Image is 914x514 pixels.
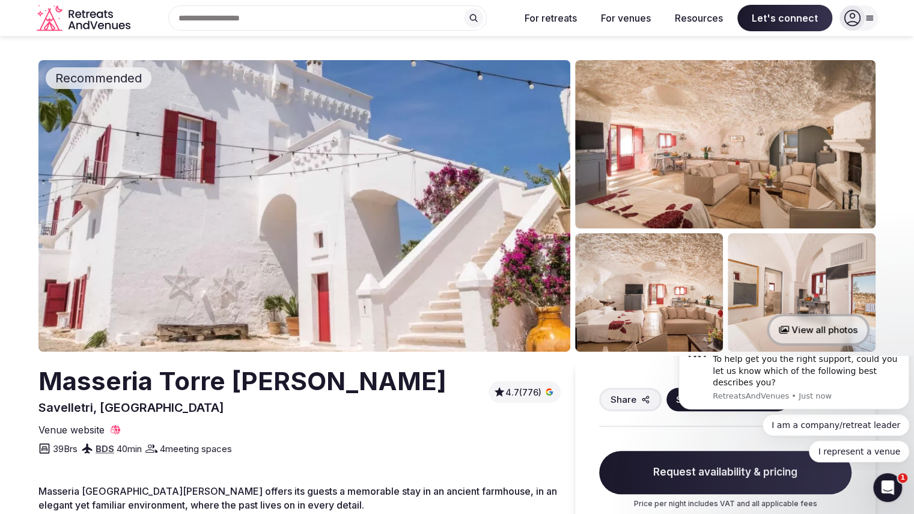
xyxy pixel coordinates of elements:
button: Quick reply: I am a company/retreat leader [89,58,236,80]
p: Message from RetreatsAndVenues, sent Just now [39,35,227,46]
img: Venue cover photo [38,60,570,352]
button: For retreats [515,5,586,31]
h2: Masseria Torre [PERSON_NAME] [38,364,446,399]
svg: Retreats and Venues company logo [37,5,133,32]
span: 4 meeting spaces [160,442,232,455]
div: Recommended [46,67,151,89]
button: Resources [665,5,733,31]
button: 4.7(776) [493,386,556,398]
button: Quick reply: I represent a venue [135,85,236,106]
span: 39 Brs [53,442,78,455]
iframe: Intercom notifications message [674,356,914,470]
img: Venue gallery photo [728,233,876,352]
span: Masseria [GEOGRAPHIC_DATA][PERSON_NAME] offers its guests a memorable stay in an ancient farmhous... [38,485,557,510]
button: Share [599,388,662,411]
span: Share [611,393,636,406]
span: Venue website [38,423,105,436]
iframe: Intercom live chat [873,473,902,502]
span: Let's connect [737,5,832,31]
button: For venues [591,5,660,31]
button: View all photos [767,314,870,346]
span: 40 min [117,442,142,455]
span: Request availability & pricing [599,451,852,494]
p: Price per night includes VAT and all applicable fees [599,499,852,509]
a: Venue website [38,423,121,436]
a: Visit the homepage [37,5,133,32]
span: Recommended [50,70,147,87]
div: Quick reply options [5,58,236,106]
img: Venue gallery photo [575,233,723,352]
button: Save to my shortlist [666,388,789,411]
span: 4.7 (776) [505,387,541,399]
img: Venue gallery photo [575,60,876,228]
span: Savelletri, [GEOGRAPHIC_DATA] [38,400,224,415]
span: 1 [898,473,907,483]
a: BDS [96,443,114,454]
